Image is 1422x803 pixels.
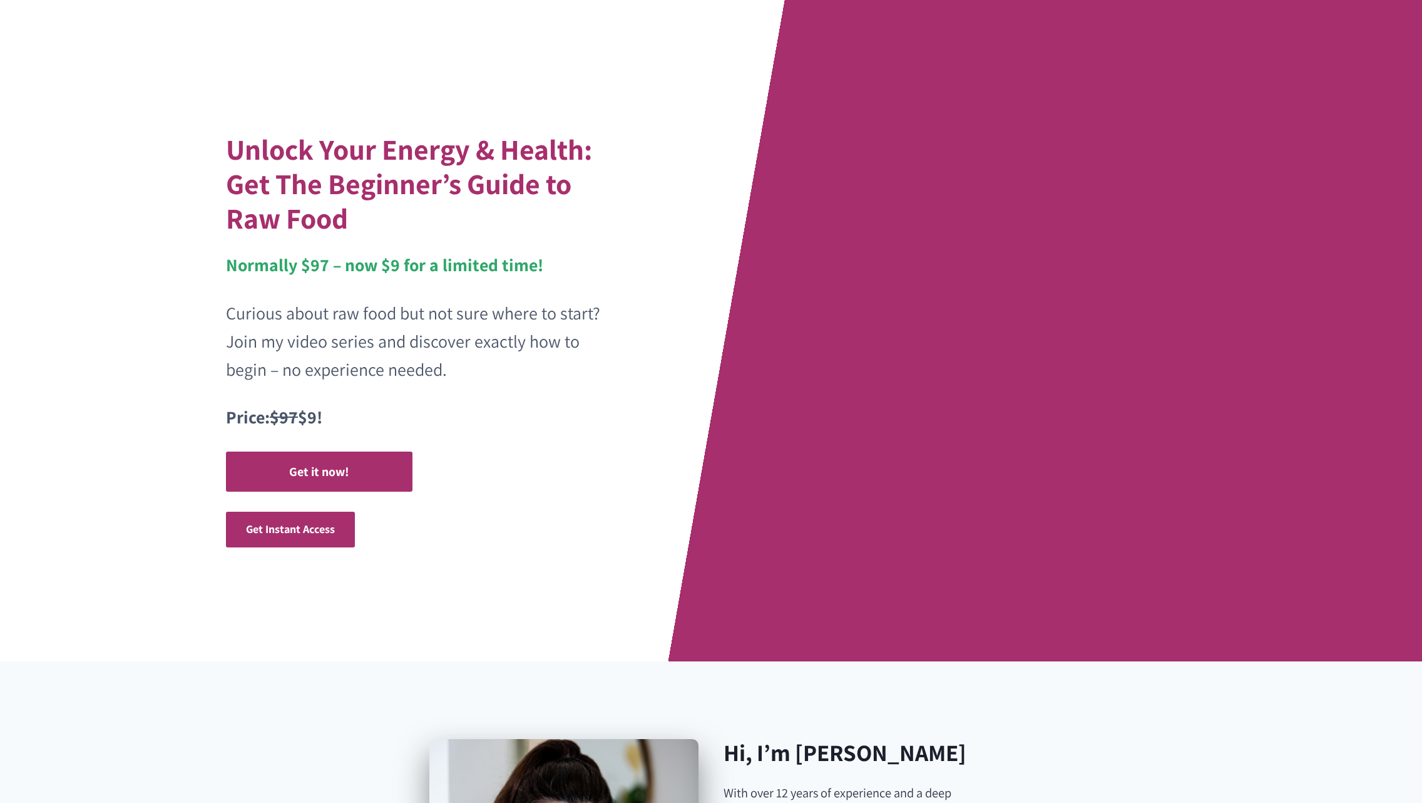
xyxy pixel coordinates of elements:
s: $97 [270,405,298,428]
a: Get Instant Access [226,512,355,547]
p: Curious about raw food but not sure where to start? Join my video series and discover exactly how... [226,299,604,383]
strong: Get it now! [289,464,349,480]
a: Get it now! [226,452,412,492]
strong: Normally $97 – now $9 for a limited time! [226,253,543,276]
span: Get Instant Access [246,522,335,536]
h2: Hi, I’m [PERSON_NAME] [724,739,993,767]
h1: Unlock Your Energy & Health: Get The Beginner’s Guide to Raw Food [226,132,604,236]
strong: Price: $9! [226,405,322,428]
